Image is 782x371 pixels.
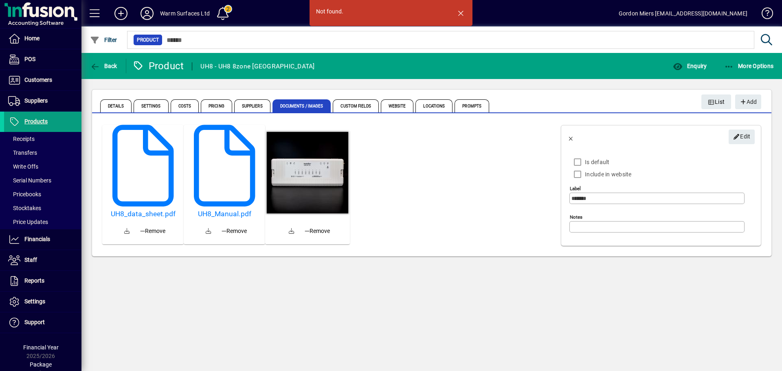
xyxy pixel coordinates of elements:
span: Customers [24,77,52,83]
span: Transfers [8,149,37,156]
span: Remove [222,227,247,235]
span: Write Offs [8,163,38,170]
button: List [701,94,731,109]
span: Products [24,118,48,125]
a: Price Updates [4,215,81,229]
span: Product [137,36,159,44]
span: Financial Year [23,344,59,351]
span: Website [381,99,414,112]
span: Serial Numbers [8,177,51,184]
span: Costs [171,99,199,112]
button: Edit [729,130,755,144]
span: Reports [24,277,44,284]
a: Staff [4,250,81,270]
a: POS [4,49,81,70]
a: Suppliers [4,91,81,111]
span: Settings [24,298,45,305]
div: Product [132,59,184,72]
button: Back [561,127,581,147]
a: Download [199,222,218,241]
span: Documents / Images [272,99,331,112]
div: UH8 - UH8 8zone [GEOGRAPHIC_DATA] [200,60,314,73]
a: UH8_data_sheet.pdf [105,210,180,218]
span: Back [90,63,117,69]
span: Price Updates [8,219,48,225]
a: Transfers [4,146,81,160]
button: Add [108,6,134,21]
span: Suppliers [24,97,48,104]
span: Support [24,319,45,325]
span: Pricing [201,99,232,112]
mat-label: Notes [570,214,582,220]
a: Financials [4,229,81,250]
button: Remove [137,224,169,238]
button: Remove [301,224,333,238]
a: Settings [4,292,81,312]
button: Enquiry [671,59,709,73]
mat-label: Label [570,186,581,191]
a: Stocktakes [4,201,81,215]
button: Back [88,59,119,73]
span: POS [24,56,35,62]
span: Details [100,99,132,112]
span: Custom Fields [333,99,378,112]
a: Reports [4,271,81,291]
a: Knowledge Base [756,2,772,28]
span: List [708,95,725,109]
span: Staff [24,257,37,263]
a: Support [4,312,81,333]
span: Receipts [8,136,35,142]
a: Pricebooks [4,187,81,201]
button: Add [735,94,761,109]
a: Download [282,222,301,241]
a: Home [4,29,81,49]
button: Remove [218,224,250,238]
app-page-header-button: Back [81,59,126,73]
a: Download [117,222,137,241]
span: Filter [90,37,117,43]
button: Filter [88,33,119,47]
span: Home [24,35,40,42]
span: Edit [733,130,751,143]
div: Warm Surfaces Ltd [160,7,210,20]
span: Settings [134,99,169,112]
span: Remove [140,227,165,235]
button: Profile [134,6,160,21]
div: Gordon Miers [EMAIL_ADDRESS][DOMAIN_NAME] [619,7,747,20]
span: Remove [305,227,330,235]
span: Enquiry [673,63,707,69]
span: Add [739,95,757,109]
a: UH8_Manual.pdf [187,210,262,218]
span: Pricebooks [8,191,41,198]
span: More Options [724,63,774,69]
a: Receipts [4,132,81,146]
a: Customers [4,70,81,90]
span: Stocktakes [8,205,41,211]
span: Locations [415,99,453,112]
span: Package [30,361,52,368]
button: More Options [722,59,776,73]
span: Financials [24,236,50,242]
span: Prompts [455,99,489,112]
a: Write Offs [4,160,81,173]
span: Suppliers [234,99,270,112]
a: Serial Numbers [4,173,81,187]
